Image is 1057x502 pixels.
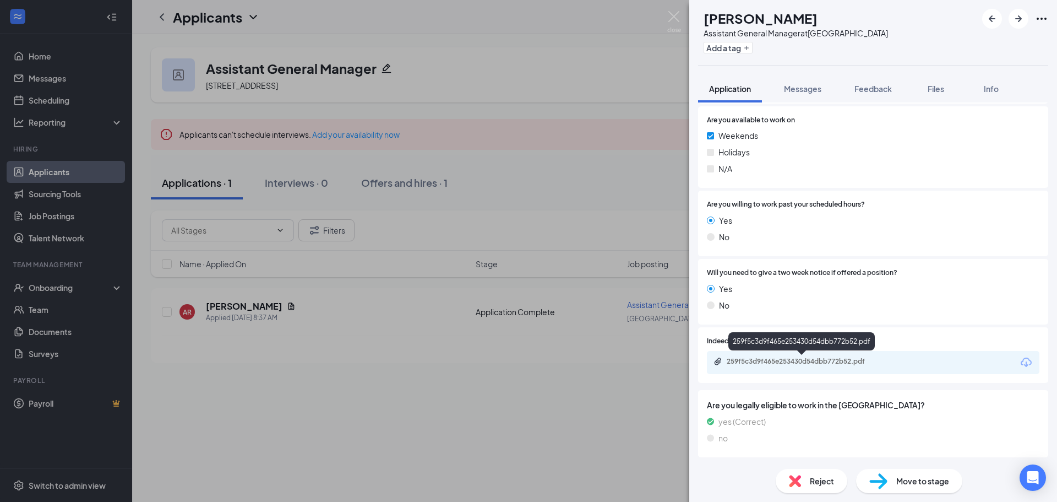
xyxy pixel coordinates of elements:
[713,357,892,368] a: Paperclip259f5c3d9f465e253430d54dbb772b52.pdf
[984,84,999,94] span: Info
[719,283,732,295] span: Yes
[854,84,892,94] span: Feedback
[1012,12,1025,25] svg: ArrowRight
[713,357,722,366] svg: Paperclip
[719,231,729,243] span: No
[985,12,999,25] svg: ArrowLeftNew
[727,357,881,366] div: 259f5c3d9f465e253430d54dbb772b52.pdf
[707,268,897,278] span: Will you need to give a two week notice if offered a position?
[707,115,795,126] span: Are you available to work on
[1020,465,1046,491] div: Open Intercom Messenger
[719,299,729,311] span: No
[707,336,755,347] span: Indeed Resume
[784,84,821,94] span: Messages
[896,475,949,487] span: Move to stage
[743,45,750,51] svg: Plus
[704,42,753,53] button: PlusAdd a tag
[704,9,818,28] h1: [PERSON_NAME]
[1035,12,1048,25] svg: Ellipses
[928,84,944,94] span: Files
[704,28,888,39] div: Assistant General Manager at [GEOGRAPHIC_DATA]
[718,415,766,428] span: yes (Correct)
[1009,9,1028,29] button: ArrowRight
[810,475,834,487] span: Reject
[718,129,758,142] span: Weekends
[718,146,750,158] span: Holidays
[982,9,1002,29] button: ArrowLeftNew
[728,332,875,350] div: 259f5c3d9f465e253430d54dbb772b52.pdf
[719,214,732,226] span: Yes
[707,199,865,210] span: Are you willing to work past your scheduled hours?
[709,84,751,94] span: Application
[718,432,728,444] span: no
[1020,356,1033,369] svg: Download
[707,399,1039,411] span: Are you legally eligible to work in the [GEOGRAPHIC_DATA]?
[718,163,732,175] span: N/A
